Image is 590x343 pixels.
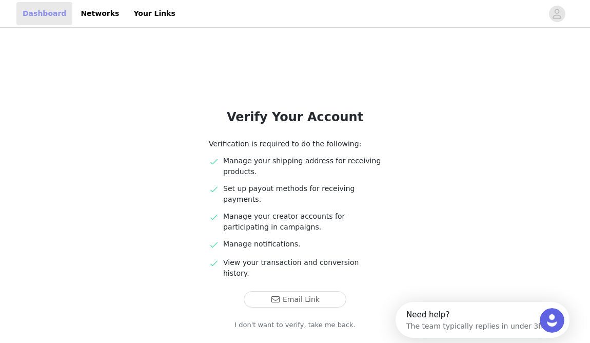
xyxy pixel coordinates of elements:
[74,2,125,25] a: Networks
[540,308,564,333] iframe: Intercom live chat
[4,4,178,32] div: Open Intercom Messenger
[209,139,381,149] p: Verification is required to do the following:
[223,257,381,279] p: View your transaction and conversion history.
[11,17,147,28] div: The team typically replies in under 3h
[552,6,562,22] div: avatar
[184,108,406,126] h1: Verify Your Account
[223,183,381,205] p: Set up payout methods for receiving payments.
[223,156,381,177] p: Manage your shipping address for receiving products.
[223,211,381,233] p: Manage your creator accounts for participating in campaigns.
[234,320,356,330] a: I don't want to verify, take me back.
[16,2,72,25] a: Dashboard
[127,2,182,25] a: Your Links
[396,302,569,338] iframe: Intercom live chat discovery launcher
[11,9,147,17] div: Need help?
[244,291,346,308] button: Email Link
[223,239,381,250] p: Manage notifications.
